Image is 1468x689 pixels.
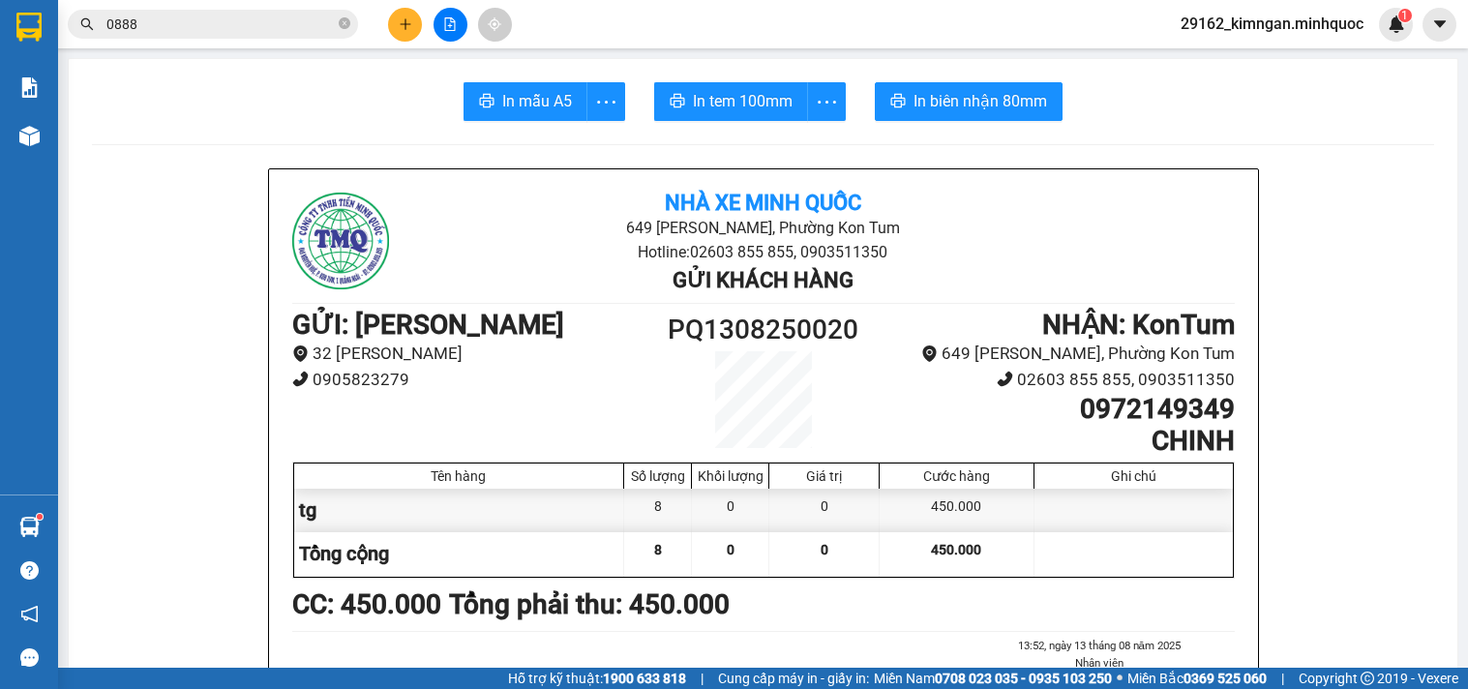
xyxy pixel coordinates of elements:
span: 0 [727,542,734,557]
div: 8 [624,489,692,532]
span: more [587,90,624,114]
img: logo-vxr [16,13,42,42]
b: GỬI : [PERSON_NAME] [292,309,564,341]
span: 0 [821,542,828,557]
div: Cước hàng [884,468,1028,484]
b: CC : 450.000 [292,588,441,620]
b: Tổng phải thu: 450.000 [449,588,730,620]
img: warehouse-icon [19,126,40,146]
span: | [701,668,704,689]
li: Nhân viên [964,654,1234,672]
strong: 0369 525 060 [1183,671,1267,686]
span: In tem 100mm [693,89,793,113]
span: environment [921,345,938,362]
span: plus [399,17,412,31]
span: notification [20,605,39,623]
div: Khối lượng [697,468,764,484]
span: question-circle [20,561,39,580]
span: close-circle [339,15,350,34]
li: 649 [PERSON_NAME], Phường Kon Tum [881,341,1234,367]
span: search [80,17,94,31]
span: file-add [443,17,457,31]
span: Miền Nam [874,668,1112,689]
sup: 1 [37,514,43,520]
li: 649 [PERSON_NAME], Phường Kon Tum [449,216,1077,240]
span: environment [292,345,309,362]
img: logo.jpg [292,193,389,289]
span: Miền Bắc [1127,668,1267,689]
span: | [1281,668,1284,689]
h1: PQ1308250020 [645,309,882,351]
span: caret-down [1431,15,1449,33]
span: printer [479,93,494,111]
span: close-circle [339,17,350,29]
span: 8 [654,542,662,557]
b: NHẬN : KonTum [1042,309,1235,341]
li: Hotline: 02603 855 855, 0903511350 [449,240,1077,264]
button: more [807,82,846,121]
li: 32 [PERSON_NAME] [292,341,645,367]
div: Giá trị [774,468,874,484]
b: Gửi khách hàng [673,268,854,292]
b: Nhà xe Minh Quốc [665,191,861,215]
button: printerIn mẫu A5 [464,82,587,121]
div: Số lượng [629,468,686,484]
span: Cung cấp máy in - giấy in: [718,668,869,689]
span: printer [890,93,906,111]
div: tg [294,489,625,532]
div: 0 [692,489,769,532]
input: Tìm tên, số ĐT hoặc mã đơn [106,14,335,35]
span: copyright [1361,672,1374,685]
img: icon-new-feature [1388,15,1405,33]
span: 29162_kimngan.minhquoc [1165,12,1379,36]
button: printerIn tem 100mm [654,82,808,121]
span: 1 [1401,9,1408,22]
h1: 0972149349 [881,393,1234,426]
button: caret-down [1423,8,1456,42]
span: phone [292,371,309,387]
span: Tổng cộng [299,542,389,565]
span: Hỗ trợ kỹ thuật: [508,668,686,689]
span: message [20,648,39,667]
div: Ghi chú [1039,468,1228,484]
span: printer [670,93,685,111]
li: 13:52, ngày 13 tháng 08 năm 2025 [964,637,1234,654]
img: warehouse-icon [19,517,40,537]
button: file-add [434,8,467,42]
button: aim [478,8,512,42]
button: plus [388,8,422,42]
span: phone [997,371,1013,387]
button: more [586,82,625,121]
li: 02603 855 855, 0903511350 [881,367,1234,393]
strong: 1900 633 818 [603,671,686,686]
sup: 1 [1398,9,1412,22]
h1: CHINH [881,425,1234,458]
span: more [808,90,845,114]
div: 0 [769,489,880,532]
span: In biên nhận 80mm [914,89,1047,113]
div: 450.000 [880,489,1034,532]
span: ⚪️ [1117,674,1123,682]
span: In mẫu A5 [502,89,572,113]
span: 450.000 [931,542,981,557]
span: aim [488,17,501,31]
li: 0905823279 [292,367,645,393]
img: solution-icon [19,77,40,98]
div: Tên hàng [299,468,619,484]
button: printerIn biên nhận 80mm [875,82,1063,121]
strong: 0708 023 035 - 0935 103 250 [935,671,1112,686]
